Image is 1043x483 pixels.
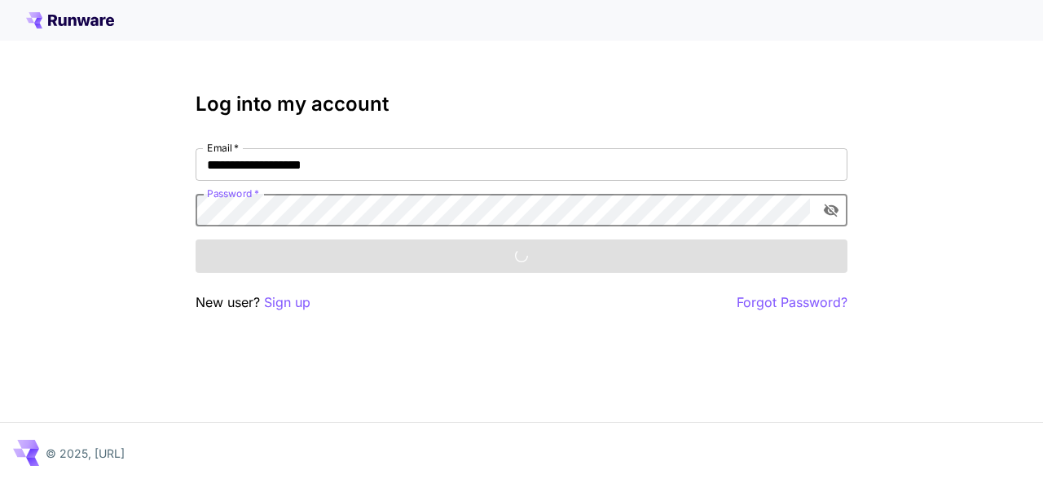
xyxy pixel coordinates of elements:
[207,141,239,155] label: Email
[207,187,259,200] label: Password
[196,292,310,313] p: New user?
[264,292,310,313] button: Sign up
[46,445,125,462] p: © 2025, [URL]
[196,93,847,116] h3: Log into my account
[816,195,846,225] button: toggle password visibility
[737,292,847,313] button: Forgot Password?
